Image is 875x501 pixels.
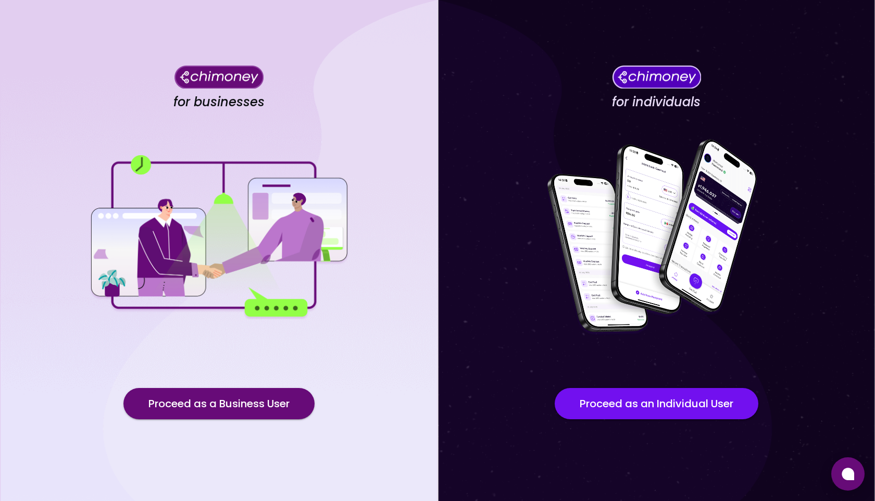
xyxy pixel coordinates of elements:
h4: for individuals [612,94,701,110]
button: Open chat window [831,457,865,491]
img: Chimoney for businesses [174,65,264,89]
img: Chimoney for individuals [612,65,701,89]
img: for individuals [526,133,786,342]
button: Proceed as an Individual User [555,388,758,419]
h4: for businesses [173,94,265,110]
img: for businesses [89,155,349,319]
button: Proceed as a Business User [123,388,315,419]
